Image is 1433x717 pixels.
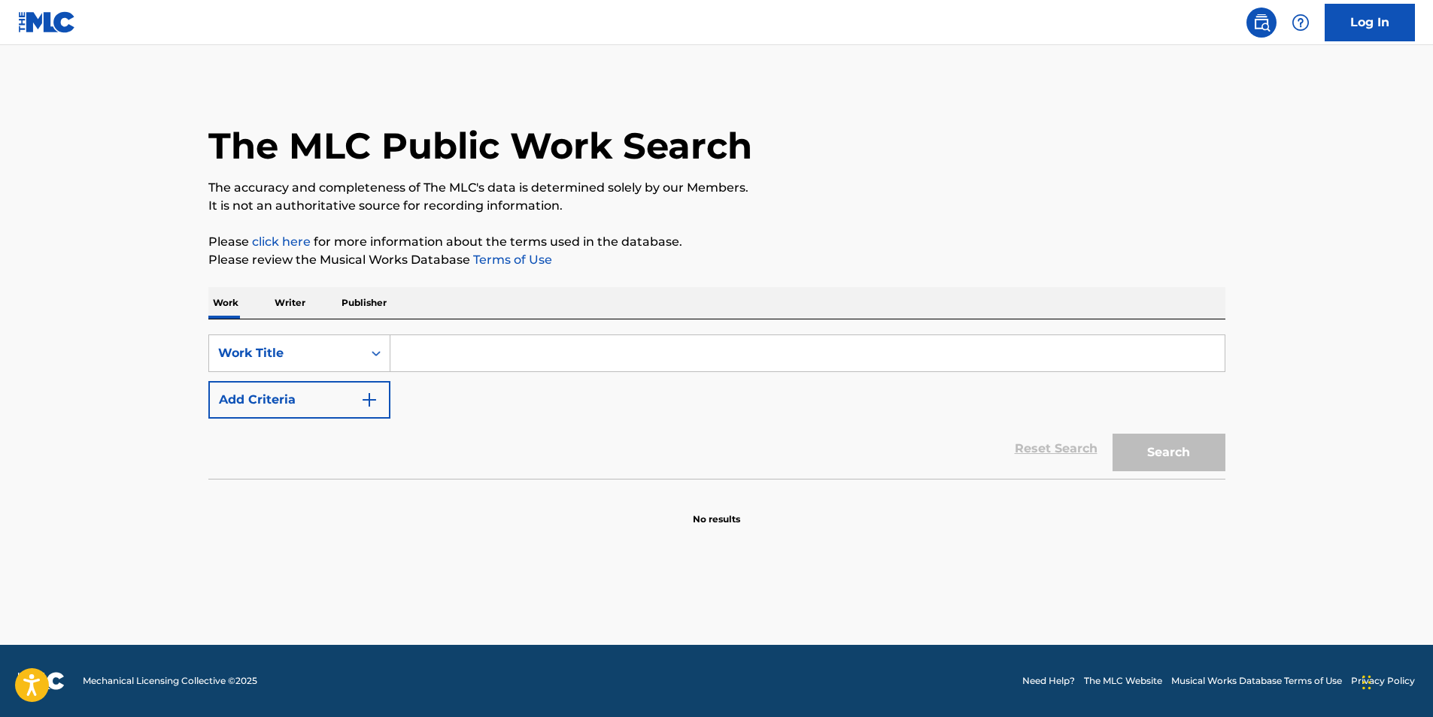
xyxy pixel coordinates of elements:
img: search [1252,14,1271,32]
a: Log In [1325,4,1415,41]
a: Musical Works Database Terms of Use [1171,674,1342,688]
a: Public Search [1246,8,1277,38]
span: Mechanical Licensing Collective © 2025 [83,674,257,688]
div: Help [1286,8,1316,38]
a: The MLC Website [1084,674,1162,688]
p: Work [208,287,243,319]
img: MLC Logo [18,11,76,33]
a: click here [252,234,311,249]
a: Privacy Policy [1351,674,1415,688]
p: No results [693,495,740,526]
img: logo [18,672,65,690]
p: The accuracy and completeness of The MLC's data is determined solely by our Members. [208,179,1225,197]
a: Need Help? [1022,674,1075,688]
p: Writer [270,287,310,319]
img: help [1292,14,1310,32]
button: Add Criteria [208,381,390,419]
iframe: Chat Widget [1358,645,1433,717]
p: Please for more information about the terms used in the database. [208,233,1225,251]
form: Search Form [208,334,1225,479]
p: Please review the Musical Works Database [208,251,1225,269]
div: Drag [1362,660,1371,705]
a: Terms of Use [470,253,552,267]
p: Publisher [337,287,391,319]
img: 9d2ae6d4665cec9f34b9.svg [360,391,378,409]
h1: The MLC Public Work Search [208,123,752,168]
div: Work Title [218,344,354,362]
p: It is not an authoritative source for recording information. [208,197,1225,215]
